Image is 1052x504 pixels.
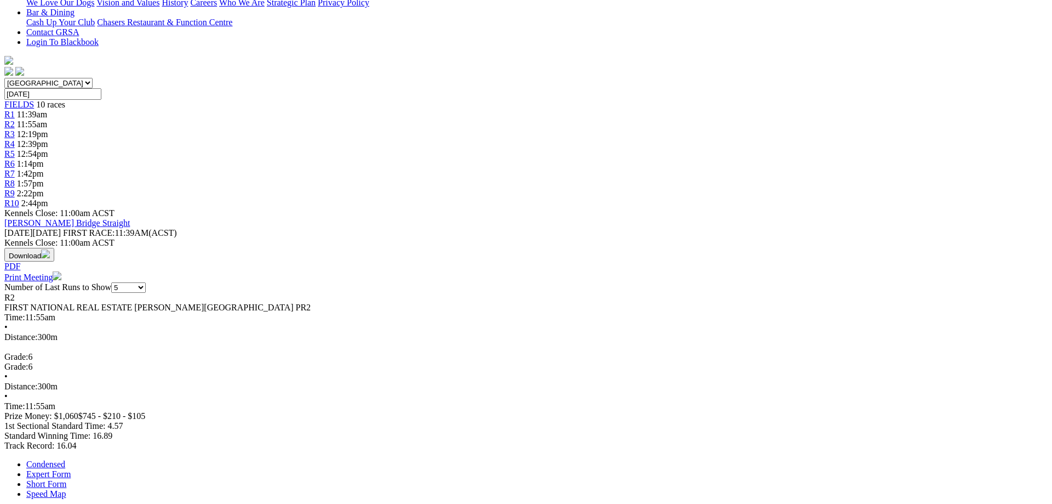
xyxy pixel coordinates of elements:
a: R6 [4,159,15,168]
span: Time: [4,313,25,322]
img: twitter.svg [15,67,24,76]
img: logo-grsa-white.png [4,56,13,65]
span: Kennels Close: 11:00am ACST [4,208,115,218]
div: 6 [4,362,1048,372]
div: 11:55am [4,313,1048,322]
span: Grade: [4,352,28,361]
a: R3 [4,129,15,139]
a: Login To Blackbook [26,37,99,47]
span: 11:39AM(ACST) [63,228,177,237]
a: PDF [4,262,20,271]
a: Speed Map [26,489,66,499]
a: R4 [4,139,15,149]
img: download.svg [41,250,50,258]
div: Prize Money: $1,060 [4,411,1048,421]
a: Condensed [26,460,65,469]
span: 11:55am [17,120,47,129]
span: • [4,392,8,401]
span: 2:22pm [17,189,44,198]
div: Bar & Dining [26,18,1048,27]
span: Standard Winning Time: [4,431,90,440]
a: FIELDS [4,100,34,109]
span: 2:44pm [21,199,48,208]
div: Kennels Close: 11:00am ACST [4,238,1048,248]
span: [DATE] [4,228,61,237]
span: Time: [4,401,25,411]
div: 6 [4,352,1048,362]
span: 11:39am [17,110,47,119]
a: Expert Form [26,469,71,479]
span: 1st Sectional Standard Time: [4,421,105,431]
span: R2 [4,293,15,302]
a: Chasers Restaurant & Function Centre [97,18,232,27]
span: $745 - $210 - $105 [78,411,146,421]
span: 4.57 [107,421,123,431]
a: Bar & Dining [26,8,75,17]
span: Track Record: [4,441,54,450]
span: Distance: [4,382,37,391]
span: 10 races [36,100,65,109]
a: R8 [4,179,15,188]
span: 1:14pm [17,159,44,168]
span: 16.89 [93,431,112,440]
img: facebook.svg [4,67,13,76]
button: Download [4,248,54,262]
a: R1 [4,110,15,119]
span: Grade: [4,362,28,371]
a: R2 [4,120,15,129]
a: Cash Up Your Club [26,18,95,27]
div: 300m [4,332,1048,342]
img: printer.svg [53,271,61,280]
div: Download [4,262,1048,271]
a: [PERSON_NAME] Bridge Straight [4,218,130,228]
a: Print Meeting [4,273,61,282]
a: R10 [4,199,19,208]
div: FIRST NATIONAL REAL ESTATE [PERSON_NAME][GEOGRAPHIC_DATA] PR2 [4,303,1048,313]
span: FIRST RACE: [63,228,115,237]
span: 1:57pm [17,179,44,188]
span: 12:19pm [17,129,48,139]
span: [DATE] [4,228,33,237]
div: Number of Last Runs to Show [4,282,1048,293]
span: 12:54pm [17,149,48,158]
input: Select date [4,88,101,100]
a: R7 [4,169,15,178]
div: 11:55am [4,401,1048,411]
a: R9 [4,189,15,198]
a: Short Form [26,479,66,489]
div: 300m [4,382,1048,392]
span: 12:39pm [17,139,48,149]
a: Contact GRSA [26,27,79,37]
span: • [4,322,8,332]
span: • [4,372,8,381]
a: R5 [4,149,15,158]
span: 1:42pm [17,169,44,178]
span: Distance: [4,332,37,342]
span: 16.04 [56,441,76,450]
